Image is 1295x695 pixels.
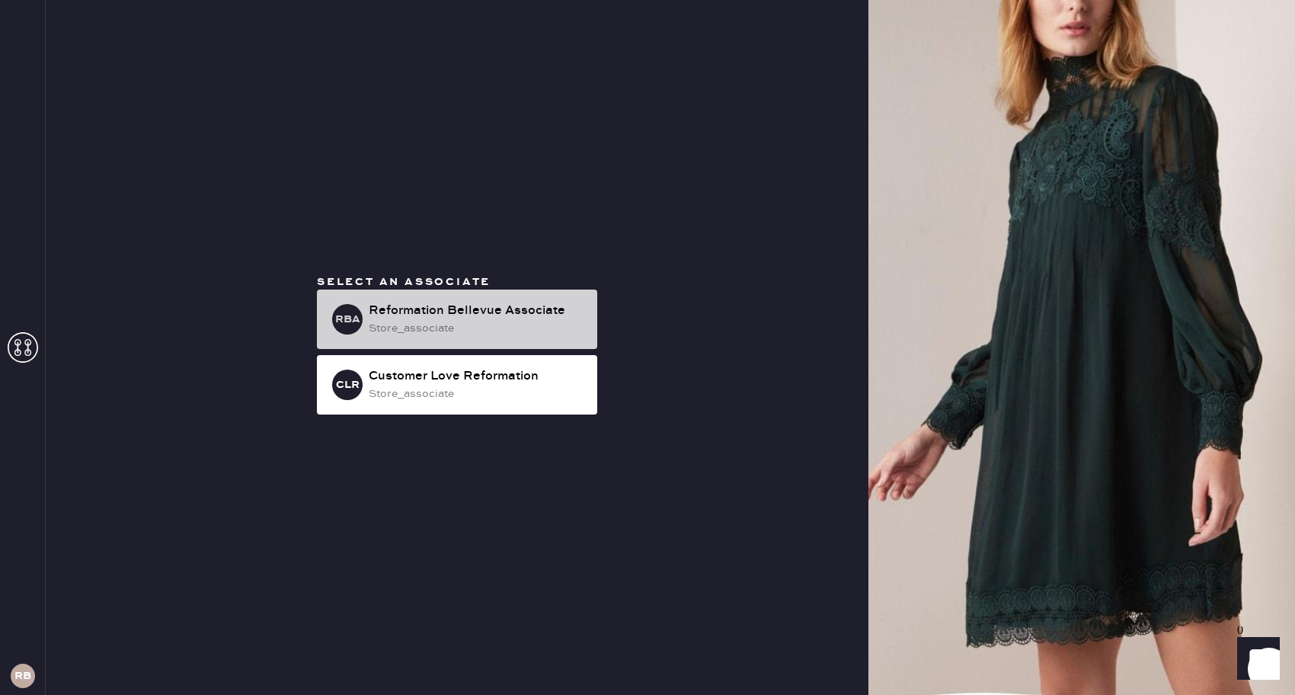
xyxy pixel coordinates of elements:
[369,367,585,386] div: Customer Love Reformation
[317,275,491,289] span: Select an associate
[14,671,31,681] h3: RB
[1223,626,1288,692] iframe: Front Chat
[335,314,360,325] h3: RBA
[369,320,585,337] div: store_associate
[369,386,585,402] div: store_associate
[336,380,360,390] h3: CLR
[369,302,585,320] div: Reformation Bellevue Associate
